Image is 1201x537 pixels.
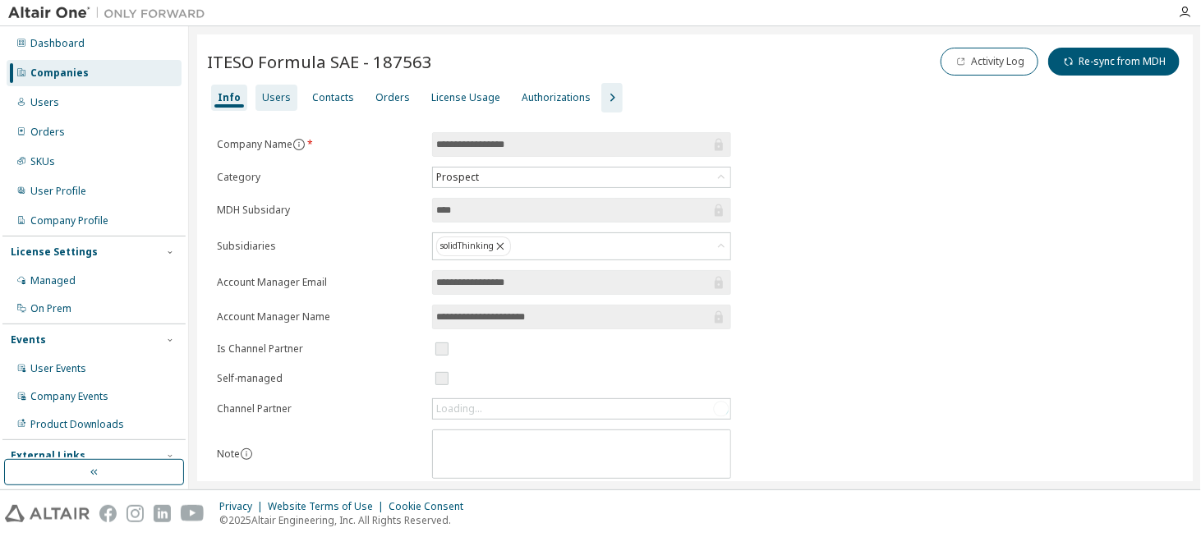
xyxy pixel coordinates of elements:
[11,246,98,259] div: License Settings
[30,274,76,287] div: Managed
[217,447,240,461] label: Note
[433,399,730,419] div: Loading...
[181,505,205,522] img: youtube.svg
[268,500,389,513] div: Website Terms of Use
[434,168,481,186] div: Prospect
[262,91,291,104] div: Users
[431,91,500,104] div: License Usage
[30,67,89,80] div: Companies
[217,310,422,324] label: Account Manager Name
[217,372,422,385] label: Self-managed
[11,449,85,462] div: External Links
[30,185,86,198] div: User Profile
[30,302,71,315] div: On Prem
[217,402,422,415] label: Channel Partner
[436,402,482,415] div: Loading...
[436,236,511,256] div: solidThinking
[240,447,253,461] button: information
[217,276,422,289] label: Account Manager Email
[30,96,59,109] div: Users
[127,505,144,522] img: instagram.svg
[433,233,730,259] div: solidThinking
[30,126,65,139] div: Orders
[30,155,55,168] div: SKUs
[522,91,591,104] div: Authorizations
[217,138,422,151] label: Company Name
[217,204,422,217] label: MDH Subsidary
[30,362,86,375] div: User Events
[30,214,108,227] div: Company Profile
[217,240,422,253] label: Subsidiaries
[375,91,410,104] div: Orders
[207,50,432,73] span: ITESO Formula SAE - 187563
[941,48,1038,76] button: Activity Log
[433,168,730,187] div: Prospect
[219,500,268,513] div: Privacy
[217,342,422,356] label: Is Channel Partner
[30,390,108,403] div: Company Events
[292,138,306,151] button: information
[312,91,354,104] div: Contacts
[1048,48,1180,76] button: Re-sync from MDH
[217,171,422,184] label: Category
[154,505,171,522] img: linkedin.svg
[99,505,117,522] img: facebook.svg
[218,91,241,104] div: Info
[30,418,124,431] div: Product Downloads
[11,333,46,347] div: Events
[5,505,90,522] img: altair_logo.svg
[219,513,473,527] p: © 2025 Altair Engineering, Inc. All Rights Reserved.
[389,500,473,513] div: Cookie Consent
[8,5,214,21] img: Altair One
[30,37,85,50] div: Dashboard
